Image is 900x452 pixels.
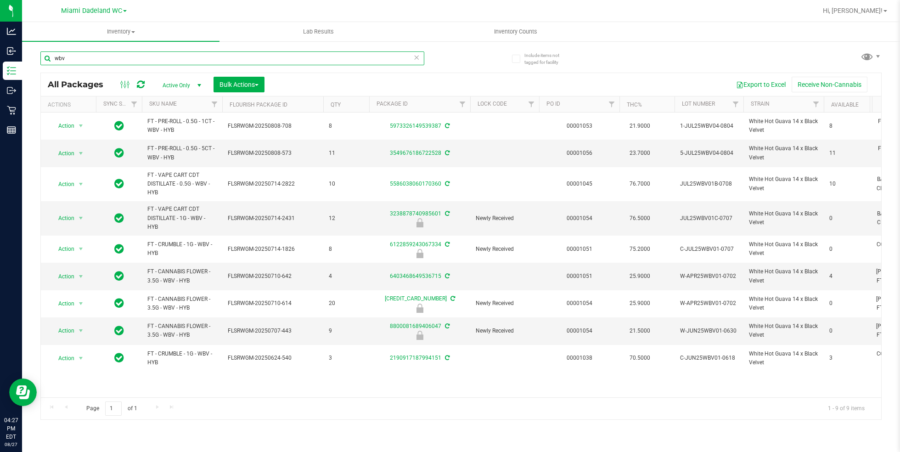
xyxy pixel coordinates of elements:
[4,441,18,448] p: 08/27
[680,354,738,362] span: C-JUN25WBV01-0618
[680,245,738,254] span: C-JUL25WBV01-0707
[228,327,318,335] span: FLSRWGM-20250707-443
[390,150,441,156] a: 3549676186722528
[114,119,124,132] span: In Sync
[604,96,619,112] a: Filter
[75,270,87,283] span: select
[79,401,145,416] span: Page of 1
[329,149,364,158] span: 11
[50,178,75,191] span: Action
[444,150,450,156] span: Sync from Compliance System
[390,181,441,187] a: 5586038060170360
[749,350,818,367] span: White Hot Guava 14 x Black Velvet
[751,101,770,107] a: Strain
[680,149,738,158] span: 5-JUL25WBV04-0804
[524,52,570,66] span: Include items not tagged for facility
[390,355,441,361] a: 2190917187994151
[567,273,592,279] a: 00001051
[831,102,859,108] a: Available
[329,180,364,188] span: 10
[829,214,864,223] span: 0
[749,295,818,312] span: White Hot Guava 14 x Black Velvet
[4,416,18,441] p: 04:27 PM EDT
[567,181,592,187] a: 00001045
[329,327,364,335] span: 9
[455,96,470,112] a: Filter
[567,246,592,252] a: 00001051
[390,323,441,329] a: 8800081689406047
[147,322,217,339] span: FT - CANNABIS FLOWER - 3.5G - WBV - HYB
[749,209,818,227] span: White Hot Guava 14 x Black Velvet
[809,96,824,112] a: Filter
[147,205,217,232] span: FT - VAPE CART CDT DISTILLATE - 1G - WBV - HYB
[390,210,441,217] a: 3238878740985601
[207,96,222,112] a: Filter
[627,102,642,108] a: THC%
[829,272,864,281] span: 4
[368,249,472,258] div: Newly Received
[680,214,738,223] span: JUL25WBV01C-0707
[75,324,87,337] span: select
[105,401,122,416] input: 1
[625,243,655,256] span: 75.2000
[444,273,450,279] span: Sync from Compliance System
[48,102,92,108] div: Actions
[329,299,364,308] span: 20
[625,351,655,365] span: 70.5000
[368,218,472,227] div: Newly Received
[147,350,217,367] span: FT - CRUMBLE - 1G - WBV - HYB
[114,177,124,190] span: In Sync
[829,122,864,130] span: 8
[680,272,738,281] span: W-APR25WBV01-0702
[214,77,264,92] button: Bulk Actions
[829,149,864,158] span: 11
[228,214,318,223] span: FLSRWGM-20250714-2431
[444,323,450,329] span: Sync from Compliance System
[567,328,592,334] a: 00001054
[749,322,818,339] span: White Hot Guava 14 x Black Velvet
[219,81,259,88] span: Bulk Actions
[50,243,75,255] span: Action
[680,299,738,308] span: W-APR25WBV01-0702
[75,147,87,160] span: select
[444,241,450,248] span: Sync from Compliance System
[680,122,738,130] span: 1-JUL25WBV04-0804
[147,171,217,198] span: FT - VAPE CART CDT DISTILLATE - 0.5G - WBV - HYB
[567,123,592,129] a: 00001053
[9,379,37,406] iframe: Resource center
[749,267,818,285] span: White Hot Guava 14 x Black Velvet
[75,119,87,132] span: select
[476,327,534,335] span: Newly Received
[228,245,318,254] span: FLSRWGM-20250714-1826
[821,401,872,415] span: 1 - 9 of 9 items
[75,352,87,365] span: select
[368,331,472,340] div: Newly Received
[228,354,318,362] span: FLSRWGM-20250624-540
[476,299,534,308] span: Newly Received
[444,355,450,361] span: Sync from Compliance System
[749,240,818,258] span: White Hot Guava 14 x Black Velvet
[368,304,472,313] div: Newly Received
[390,123,441,129] a: 5973326149539387
[680,327,738,335] span: W-JUN25WBV01-0630
[114,212,124,225] span: In Sync
[22,22,219,41] a: Inventory
[48,79,112,90] span: All Packages
[792,77,867,92] button: Receive Non-Cannabis
[444,210,450,217] span: Sync from Compliance System
[114,297,124,310] span: In Sync
[75,297,87,310] span: select
[50,119,75,132] span: Action
[40,51,424,65] input: Search Package ID, Item Name, SKU, Lot or Part Number...
[228,122,318,130] span: FLSRWGM-20250808-708
[228,149,318,158] span: FLSRWGM-20250808-573
[449,295,455,302] span: Sync from Compliance System
[114,324,124,337] span: In Sync
[524,96,539,112] a: Filter
[291,28,346,36] span: Lab Results
[730,77,792,92] button: Export to Excel
[7,125,16,135] inline-svg: Reports
[749,175,818,192] span: White Hot Guava 14 x Black Velvet
[482,28,550,36] span: Inventory Counts
[625,212,655,225] span: 76.5000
